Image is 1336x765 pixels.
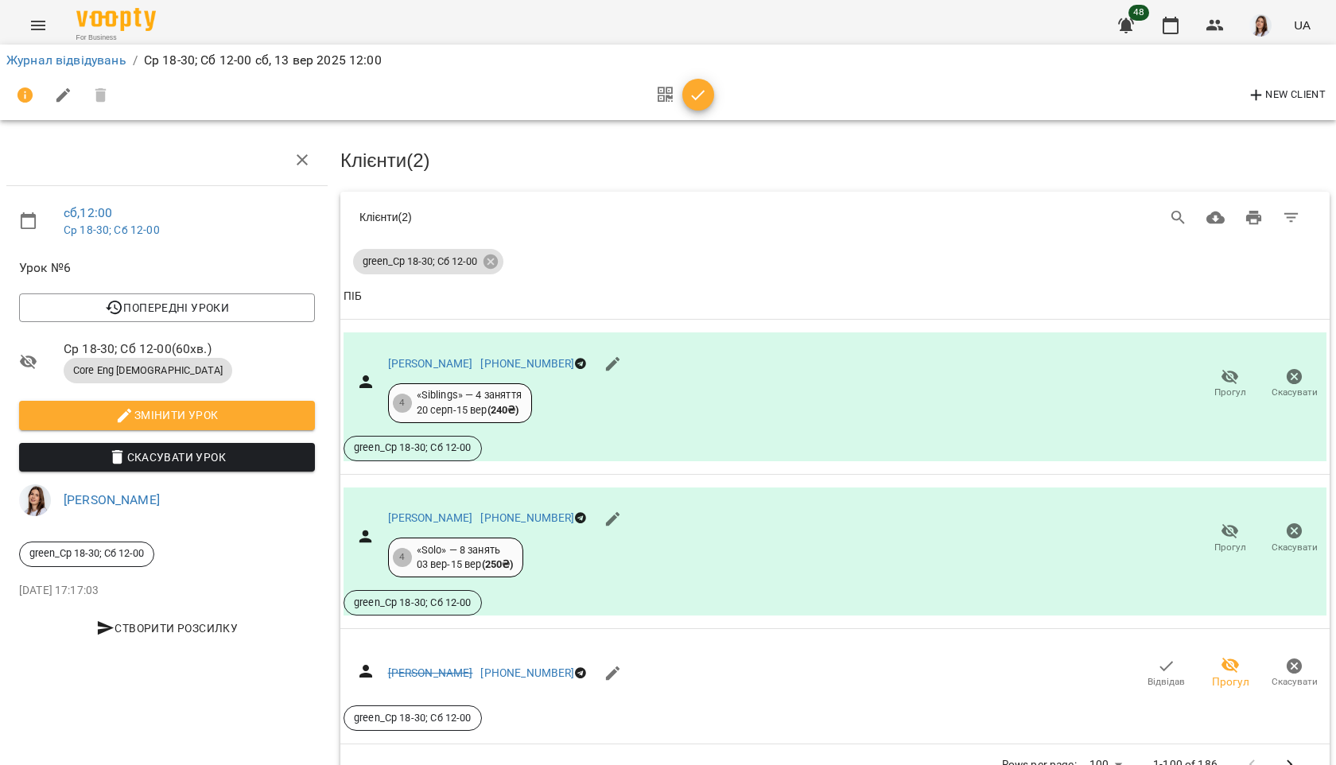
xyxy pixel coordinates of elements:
[1247,86,1326,105] span: New Client
[19,614,315,643] button: Створити розсилку
[32,448,302,467] span: Скасувати Урок
[1272,199,1311,237] button: Фільтр
[1198,516,1262,561] button: Прогул
[340,150,1330,171] h3: Клієнти ( 2 )
[1134,651,1198,696] button: Відвідав
[1159,199,1198,237] button: Search
[64,223,160,236] a: Ср 18-30; Сб 12-00
[133,51,138,70] li: /
[480,511,574,524] a: [PHONE_NUMBER]
[487,404,519,416] b: ( 240 ₴ )
[388,357,473,370] a: [PERSON_NAME]
[1214,386,1246,399] span: Прогул
[359,209,786,225] div: Клієнти ( 2 )
[1272,541,1318,554] span: Скасувати
[64,363,232,378] span: Core Eng [DEMOGRAPHIC_DATA]
[32,406,302,425] span: Змінити урок
[64,205,112,220] a: сб , 12:00
[6,52,126,68] a: Журнал відвідувань
[1148,675,1185,689] span: Відвідав
[76,8,156,31] img: Voopty Logo
[1294,17,1311,33] span: UA
[144,51,382,70] p: Ср 18-30; Сб 12-00 сб, 13 вер 2025 12:00
[1197,199,1235,237] button: Завантажити CSV
[417,543,514,573] div: «Solo» — 8 занять 03 вер - 15 вер
[1128,5,1149,21] span: 48
[64,340,315,359] span: Ср 18-30; Сб 12-00 ( 60 хв. )
[393,394,412,413] div: 4
[76,33,156,43] span: For Business
[388,666,473,679] a: [PERSON_NAME]
[1198,651,1263,696] button: Прогул
[19,484,51,516] img: 254062d7435ce010e47df81fbdad6a99.jpg
[353,254,487,269] span: green_Ср 18-30; Сб 12-00
[19,293,315,322] button: Попередні уроки
[388,511,473,524] a: [PERSON_NAME]
[1212,674,1249,690] span: Прогул
[19,6,57,45] button: Menu
[20,546,153,561] span: green_Ср 18-30; Сб 12-00
[1262,651,1326,696] button: Скасувати
[1287,10,1317,40] button: UA
[482,558,514,570] b: ( 250 ₴ )
[480,666,574,679] a: [PHONE_NUMBER]
[344,287,362,306] div: Sort
[340,192,1330,243] div: Table Toolbar
[344,596,481,610] span: green_Ср 18-30; Сб 12-00
[480,357,574,370] a: [PHONE_NUMBER]
[393,548,412,567] div: 4
[1214,541,1246,554] span: Прогул
[1235,199,1273,237] button: Друк
[19,583,315,599] p: [DATE] 17:17:03
[1243,83,1330,108] button: New Client
[344,441,481,455] span: green_Ср 18-30; Сб 12-00
[344,287,362,306] div: ПІБ
[344,287,1326,306] span: ПІБ
[1272,675,1318,689] span: Скасувати
[6,51,1330,70] nav: breadcrumb
[19,401,315,429] button: Змінити урок
[1198,362,1262,406] button: Прогул
[64,492,160,507] a: [PERSON_NAME]
[19,443,315,472] button: Скасувати Урок
[344,711,481,725] span: green_Ср 18-30; Сб 12-00
[32,298,302,317] span: Попередні уроки
[1262,362,1326,406] button: Скасувати
[25,619,309,638] span: Створити розсилку
[19,542,154,567] div: green_Ср 18-30; Сб 12-00
[1249,14,1272,37] img: 254062d7435ce010e47df81fbdad6a99.jpg
[353,249,503,274] div: green_Ср 18-30; Сб 12-00
[1262,516,1326,561] button: Скасувати
[417,388,522,417] div: «Siblings» — 4 заняття 20 серп - 15 вер
[1272,386,1318,399] span: Скасувати
[19,258,315,278] span: Урок №6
